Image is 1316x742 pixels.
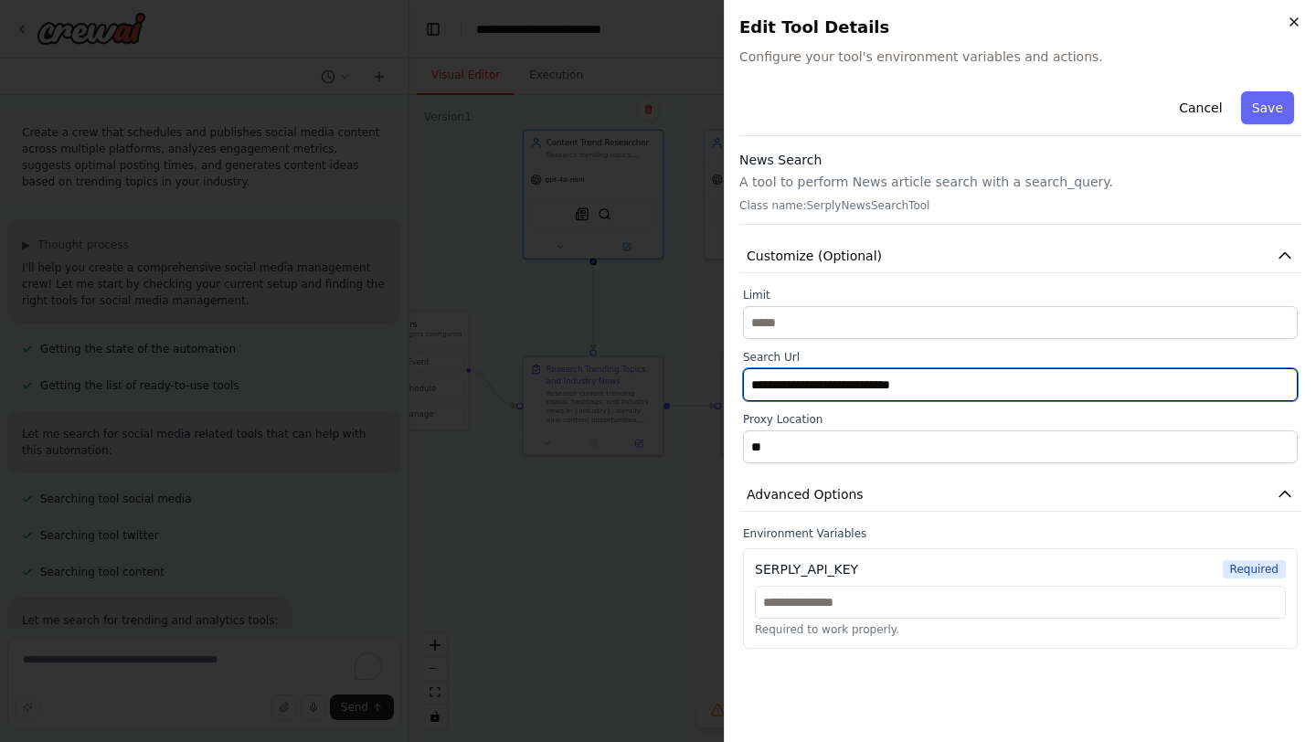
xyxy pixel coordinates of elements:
[743,526,1298,541] label: Environment Variables
[739,198,1301,213] p: Class name: SerplyNewsSearchTool
[739,151,1301,169] h3: News Search
[739,15,1301,40] h2: Edit Tool Details
[739,48,1301,66] span: Configure your tool's environment variables and actions.
[1168,91,1233,124] button: Cancel
[743,350,1298,365] label: Search Url
[739,478,1301,512] button: Advanced Options
[747,485,864,503] span: Advanced Options
[743,412,1298,427] label: Proxy Location
[755,560,858,578] div: SERPLY_API_KEY
[747,247,882,265] span: Customize (Optional)
[755,622,1286,637] p: Required to work properly.
[739,173,1301,191] p: A tool to perform News article search with a search_query.
[1223,560,1286,578] span: Required
[1241,91,1294,124] button: Save
[743,288,1298,302] label: Limit
[739,239,1301,273] button: Customize (Optional)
